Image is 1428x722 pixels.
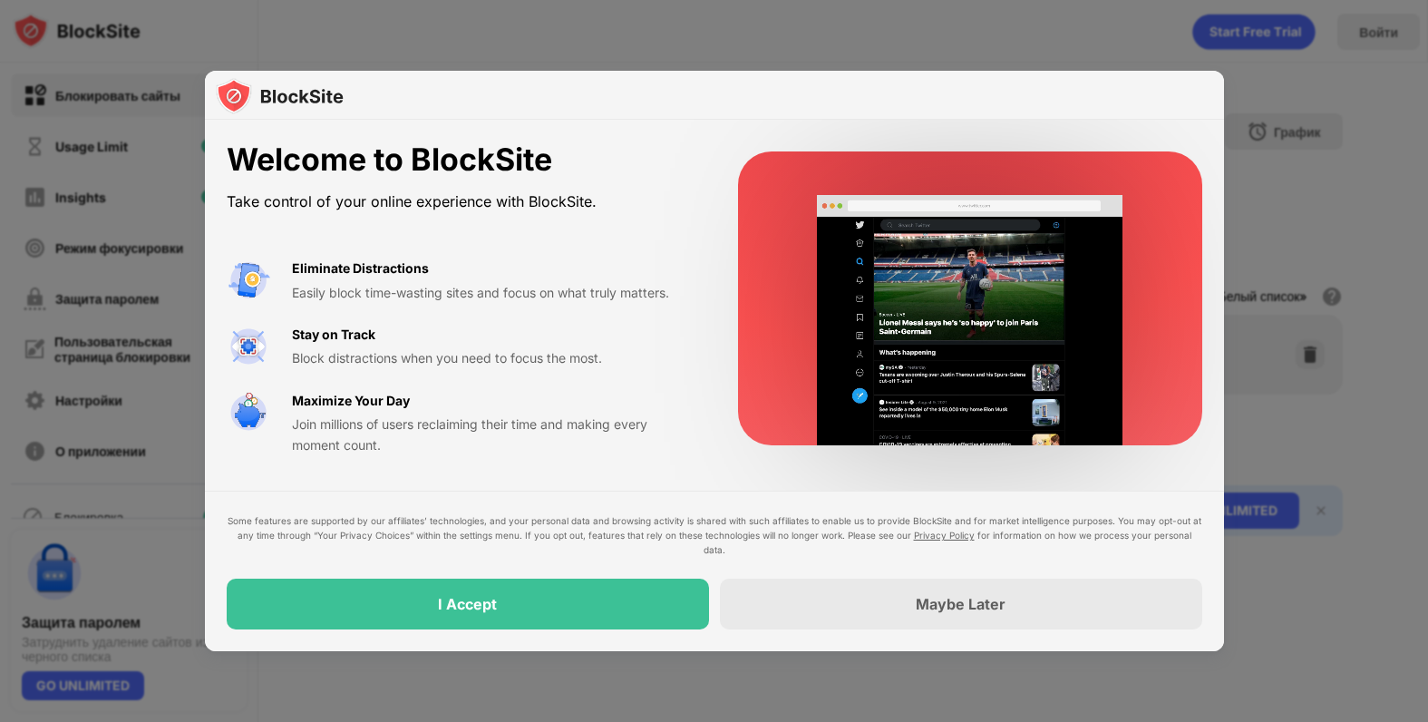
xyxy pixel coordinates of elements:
div: Eliminate Distractions [292,259,429,278]
div: Block distractions when you need to focus the most. [292,348,695,368]
div: Welcome to BlockSite [227,141,695,179]
div: Stay on Track [292,325,375,345]
img: value-avoid-distractions.svg [227,259,270,302]
img: value-focus.svg [227,325,270,368]
div: Join millions of users reclaiming their time and making every moment count. [292,415,695,455]
img: logo-blocksite.svg [216,78,344,114]
div: Some features are supported by our affiliates’ technologies, and your personal data and browsing ... [227,513,1202,557]
div: Easily block time-wasting sites and focus on what truly matters. [292,283,695,303]
div: I Accept [438,595,497,613]
a: Privacy Policy [914,530,975,541]
img: value-safe-time.svg [227,391,270,434]
div: Maybe Later [916,595,1005,613]
div: Take control of your online experience with BlockSite. [227,189,695,215]
div: Maximize Your Day [292,391,410,411]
